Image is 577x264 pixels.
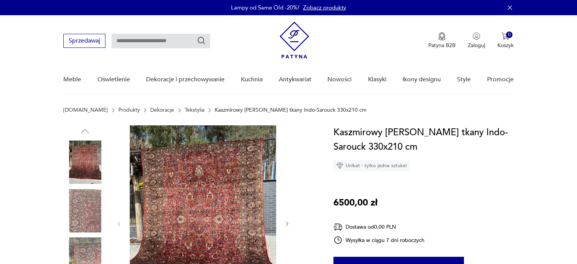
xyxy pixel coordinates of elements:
[473,32,480,40] img: Ikonka użytkownika
[150,107,174,113] a: Dekoracje
[333,196,377,210] p: 6500,00 zł
[118,107,140,113] a: Produkty
[438,32,446,41] img: Ikona medalu
[428,32,456,49] a: Ikona medaluPatyna B2B
[241,65,263,94] a: Kuchnia
[333,222,424,232] div: Dostawa od 0,00 PLN
[468,42,485,49] p: Zaloguj
[333,236,424,245] div: Wysyłka w ciągu 7 dni roboczych
[333,160,410,171] div: Unikat - tylko jedna sztuka!
[63,65,81,94] a: Meble
[146,65,225,94] a: Dekoracje i przechowywanie
[303,4,346,11] a: Zobacz produkty
[336,162,343,169] img: Ikona diamentu
[497,32,514,49] button: 0Koszyk
[402,65,441,94] a: Ikony designu
[468,32,485,49] button: Zaloguj
[63,141,107,184] img: Zdjęcie produktu Kaszmirowy dywan perski r. tkany Indo-Sarouck 330x210 cm
[497,42,514,49] p: Koszyk
[63,107,108,113] a: [DOMAIN_NAME]
[185,107,204,113] a: Tekstylia
[63,189,107,232] img: Zdjęcie produktu Kaszmirowy dywan perski r. tkany Indo-Sarouck 330x210 cm
[333,222,343,232] img: Ikona dostawy
[327,65,352,94] a: Nowości
[457,65,471,94] a: Style
[215,107,366,113] p: Kaszmirowy [PERSON_NAME] tkany Indo-Sarouck 330x210 cm
[428,32,456,49] button: Patyna B2B
[280,22,309,58] img: Patyna - sklep z meblami i dekoracjami vintage
[506,32,513,38] div: 0
[231,4,299,11] p: Lampy od Same Old -20%!
[197,36,206,45] button: Szukaj
[63,34,105,48] button: Sprzedawaj
[487,65,514,94] a: Promocje
[63,39,105,44] a: Sprzedawaj
[97,65,130,94] a: Oświetlenie
[502,32,509,40] img: Ikona koszyka
[279,65,311,94] a: Antykwariat
[368,65,387,94] a: Klasyki
[333,125,514,154] h1: Kaszmirowy [PERSON_NAME] tkany Indo-Sarouck 330x210 cm
[428,42,456,49] p: Patyna B2B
